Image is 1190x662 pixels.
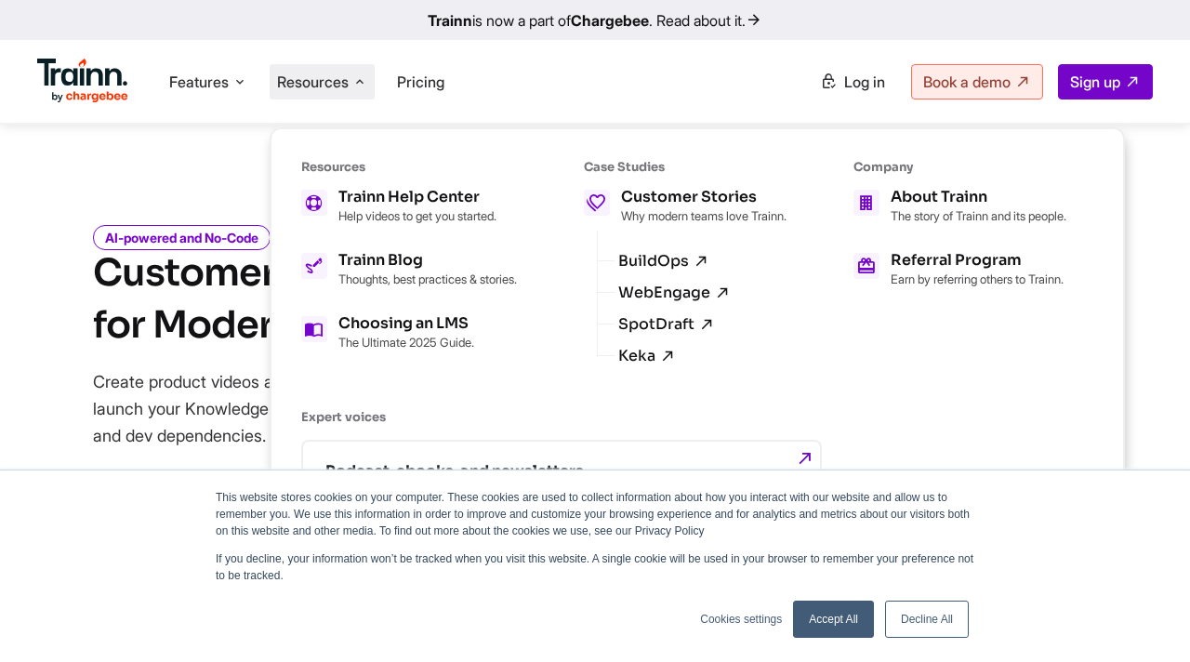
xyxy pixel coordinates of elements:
a: Pricing [397,73,444,91]
a: Trainn Blog Thoughts, best practices & stories. [301,253,517,286]
span: Sign up [1070,73,1120,91]
p: Help videos to get you started. [338,208,496,223]
p: If you decline, your information won’t be tracked when you visit this website. A single cookie wi... [216,550,974,584]
h5: Trainn Blog [338,253,517,268]
h6: Company [853,159,1066,175]
a: Keka [618,348,676,364]
i: AI-powered and No-Code [93,225,271,250]
p: This website stores cookies on your computer. These cookies are used to collect information about... [216,489,974,539]
h5: Podcast, ebooks, and newsletters [325,464,660,479]
a: Decline All [885,601,969,638]
h5: Choosing an LMS [338,316,474,331]
a: BuildOps [618,253,709,270]
a: Log in [809,65,896,99]
a: Podcast, ebooks, and newsletters Tune into engaging conversations on Customer Education with indu... [301,440,822,546]
span: Features [169,72,229,92]
h5: About Trainn [891,190,1066,205]
a: Trainn Help Center Help videos to get you started. [301,190,517,223]
a: Accept All [793,601,874,638]
a: Book a demo [911,64,1043,99]
a: WebEngage [618,285,731,301]
a: Sign up [1058,64,1153,99]
a: Choosing an LMS The Ultimate 2025 Guide. [301,316,517,350]
span: Log in [844,73,885,91]
a: SpotDraft [618,316,715,333]
h6: Resources [301,159,517,175]
h5: Referral Program [891,253,1064,268]
img: Trainn Logo [37,59,128,103]
h6: Expert voices [301,409,1066,425]
h5: Customer Stories [621,190,787,205]
h5: Trainn Help Center [338,190,496,205]
span: Book a demo [923,73,1011,91]
a: Customer Stories Why modern teams love Trainn. [584,190,787,223]
span: Resources [277,72,349,92]
a: About Trainn The story of Trainn and its people. [853,190,1066,223]
p: The story of Trainn and its people. [891,208,1066,223]
h1: Customer Training Platform for Modern Teams [93,247,598,351]
p: Why modern teams love Trainn. [621,208,787,223]
h6: Case Studies [584,159,787,175]
a: Referral Program Earn by referring others to Trainn. [853,253,1066,286]
p: Earn by referring others to Trainn. [891,271,1064,286]
a: Cookies settings [700,611,782,628]
p: Thoughts, best practices & stories. [338,271,517,286]
b: Trainn [428,11,472,30]
b: Chargebee [571,11,649,30]
p: Create product videos and step-by-step documentation, and launch your Knowledge Base or Academy —... [93,368,586,449]
p: The Ultimate 2025 Guide. [338,335,474,350]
